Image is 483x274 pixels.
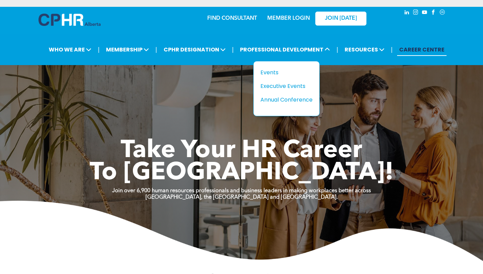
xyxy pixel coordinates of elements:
[260,68,307,77] div: Events
[104,43,151,56] span: MEMBERSHIP
[267,16,310,21] a: MEMBER LOGIN
[421,9,428,18] a: youtube
[343,43,387,56] span: RESOURCES
[397,43,447,56] a: CAREER CENTRE
[238,43,332,56] span: PROFESSIONAL DEVELOPMENT
[403,9,411,18] a: linkedin
[98,43,100,57] li: |
[162,43,228,56] span: CPHR DESIGNATION
[112,188,371,194] strong: Join over 6,900 human resources professionals and business leaders in making workplaces better ac...
[325,15,357,22] span: JOIN [DATE]
[207,16,257,21] a: FIND CONSULTANT
[232,43,234,57] li: |
[315,12,366,26] a: JOIN [DATE]
[90,161,394,185] span: To [GEOGRAPHIC_DATA]!
[260,95,313,104] a: Annual Conference
[260,82,313,90] a: Executive Events
[439,9,446,18] a: Social network
[121,139,362,163] span: Take Your HR Career
[155,43,157,57] li: |
[260,82,307,90] div: Executive Events
[412,9,420,18] a: instagram
[146,195,338,200] strong: [GEOGRAPHIC_DATA], the [GEOGRAPHIC_DATA] and [GEOGRAPHIC_DATA].
[39,14,101,26] img: A blue and white logo for cp alberta
[336,43,338,57] li: |
[260,95,307,104] div: Annual Conference
[47,43,93,56] span: WHO WE ARE
[391,43,393,57] li: |
[430,9,437,18] a: facebook
[260,68,313,77] a: Events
